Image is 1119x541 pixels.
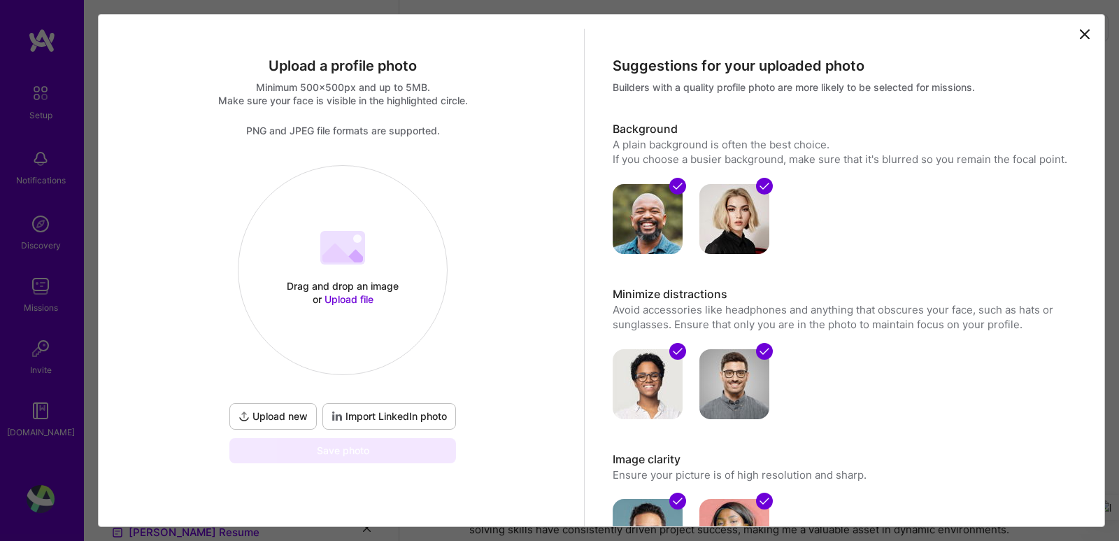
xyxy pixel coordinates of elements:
[113,94,573,107] div: Make sure your face is visible in the highlighted circle.
[613,287,1074,302] h3: Minimize distractions
[113,80,573,94] div: Minimum 500x500px and up to 5MB.
[332,409,447,423] span: Import LinkedIn photo
[325,293,373,305] span: Upload file
[699,184,769,254] img: avatar
[332,411,343,422] i: icon LinkedInDarkV2
[238,409,308,423] span: Upload new
[227,165,459,463] div: Drag and drop an image or Upload fileUpload newImport LinkedIn photoSave photo
[613,349,683,419] img: avatar
[613,302,1074,332] p: Avoid accessories like headphones and anything that obscures your face, such as hats or sunglasse...
[613,152,1074,167] div: If you choose a busier background, make sure that it's blurred so you remain the focal point.
[113,124,573,137] div: PNG and JPEG file formats are supported.
[322,403,456,430] div: To import a profile photo add your LinkedIn URL to your profile.
[283,279,402,306] div: Drag and drop an image or
[113,57,573,75] div: Upload a profile photo
[229,403,317,430] button: Upload new
[613,57,1074,75] div: Suggestions for your uploaded photo
[322,403,456,430] button: Import LinkedIn photo
[613,468,1074,482] p: Ensure your picture is of high resolution and sharp.
[613,452,1074,468] h3: Image clarity
[613,137,1074,152] div: A plain background is often the best choice.
[238,411,250,422] i: icon UploadDark
[613,184,683,254] img: avatar
[613,122,1074,137] h3: Background
[613,80,1074,94] div: Builders with a quality profile photo are more likely to be selected for missions.
[699,349,769,419] img: avatar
